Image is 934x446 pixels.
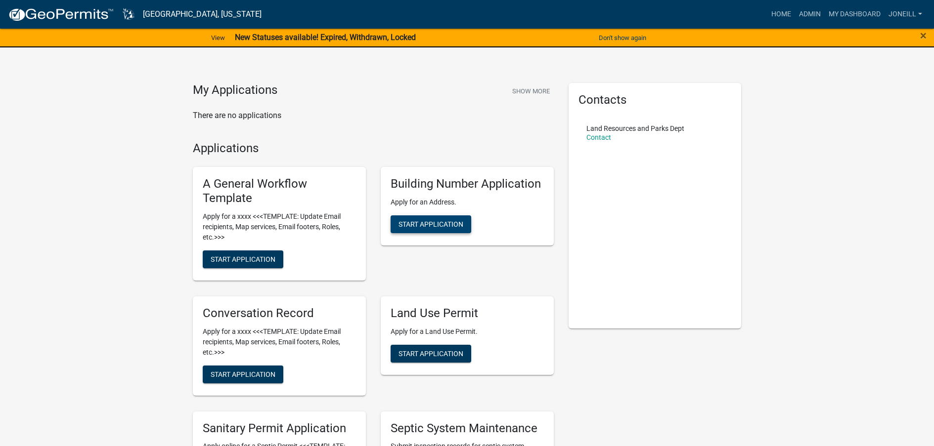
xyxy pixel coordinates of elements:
h5: Contacts [578,93,732,107]
a: joneill [885,5,926,24]
a: Contact [586,133,611,141]
a: View [207,30,229,46]
img: Dodge County, Wisconsin [122,7,135,21]
button: Start Application [391,345,471,363]
button: Start Application [203,365,283,383]
a: [GEOGRAPHIC_DATA], [US_STATE] [143,6,262,23]
span: Start Application [399,220,463,228]
button: Don't show again [595,30,650,46]
button: Show More [508,83,554,99]
p: Land Resources and Parks Dept [586,125,684,132]
p: Apply for a xxxx <<<TEMPLATE: Update Email recipients, Map services, Email footers, Roles, etc.>>> [203,211,356,243]
p: Apply for a Land Use Permit. [391,326,544,337]
h5: Building Number Application [391,177,544,191]
h4: My Applications [193,83,277,98]
a: Admin [795,5,825,24]
span: Start Application [211,255,275,263]
h5: Land Use Permit [391,306,544,321]
h5: Sanitary Permit Application [203,421,356,436]
span: × [920,29,927,42]
p: Apply for an Address. [391,197,544,207]
a: Home [767,5,795,24]
h5: A General Workflow Template [203,177,356,205]
button: Start Application [391,215,471,233]
p: Apply for a xxxx <<<TEMPLATE: Update Email recipients, Map services, Email footers, Roles, etc.>>> [203,326,356,358]
button: Close [920,30,927,41]
h4: Applications [193,141,554,156]
button: Start Application [203,250,283,268]
span: Start Application [399,349,463,357]
span: Start Application [211,370,275,378]
h5: Septic System Maintenance [391,421,544,436]
a: My Dashboard [825,5,885,24]
h5: Conversation Record [203,306,356,321]
strong: New Statuses available! Expired, Withdrawn, Locked [235,33,416,42]
p: There are no applications [193,110,554,122]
